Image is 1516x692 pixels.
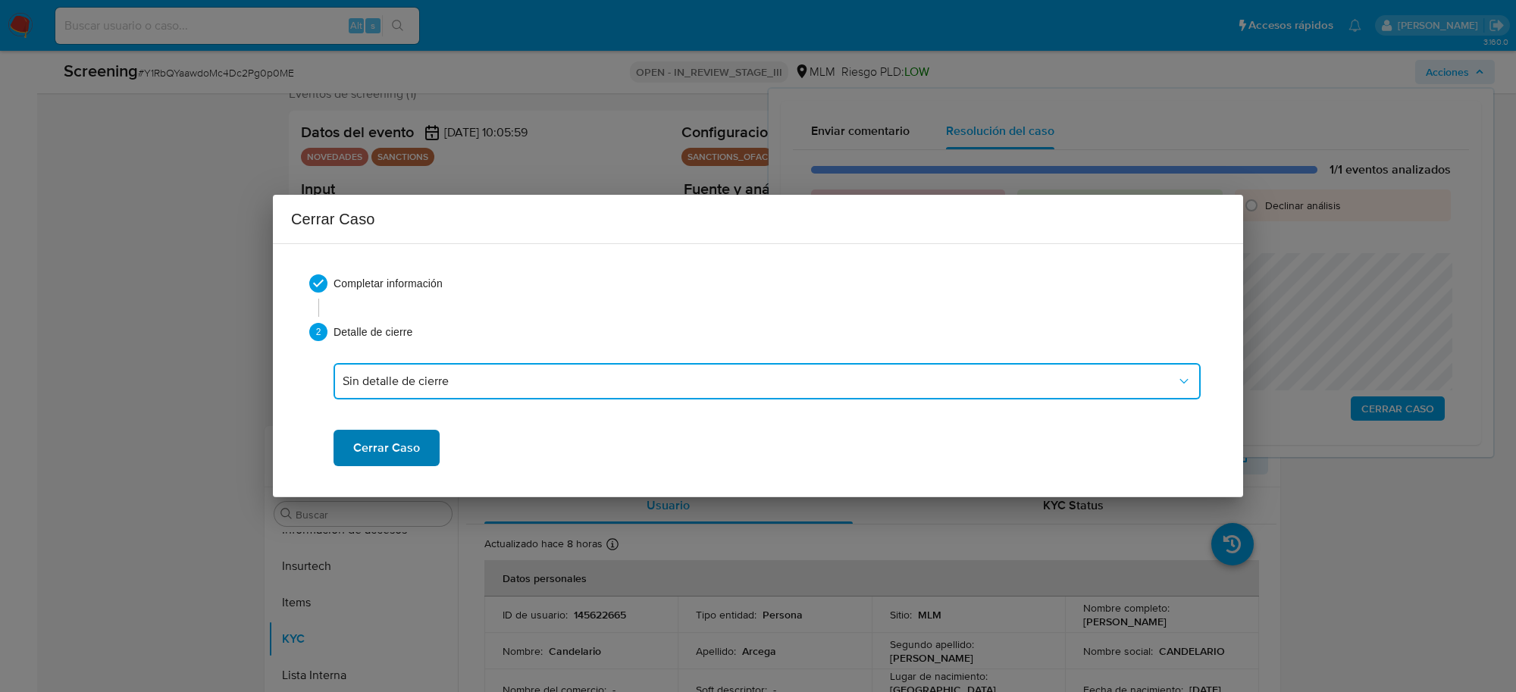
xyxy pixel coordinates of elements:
span: Sin detalle de cierre [343,374,1176,389]
button: dropdown-closure-detail [334,363,1201,399]
span: Detalle de cierre [334,324,1207,340]
h2: Cerrar Caso [291,207,1225,231]
text: 2 [316,327,321,337]
button: Cerrar Caso [334,430,440,466]
span: Completar información [334,276,1207,291]
span: Cerrar Caso [353,431,420,465]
